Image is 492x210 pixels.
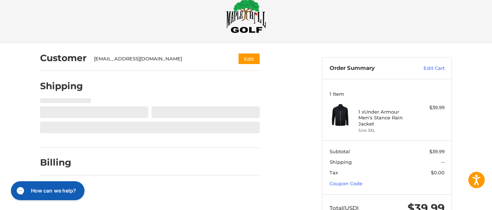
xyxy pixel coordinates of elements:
a: Edit Cart [408,65,445,72]
span: -- [441,159,445,165]
h4: 1 x Under Armour Men's Stance Rain Jacket [358,109,414,127]
button: Edit [239,54,260,64]
h3: Order Summary [330,65,408,72]
span: Tax [330,170,338,175]
h3: 1 Item [330,91,445,97]
div: [EMAIL_ADDRESS][DOMAIN_NAME] [94,55,225,63]
h2: Billing [40,157,83,168]
span: $39.99 [429,148,445,154]
iframe: Gorgias live chat messenger [7,179,87,203]
li: Size 3XL [358,127,414,134]
span: Shipping [330,159,352,165]
span: Subtotal [330,148,350,154]
h2: Customer [40,52,87,64]
span: $0.00 [431,170,445,175]
a: Coupon Code [330,181,362,186]
div: $39.99 [416,104,445,111]
h2: Shipping [40,80,83,92]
